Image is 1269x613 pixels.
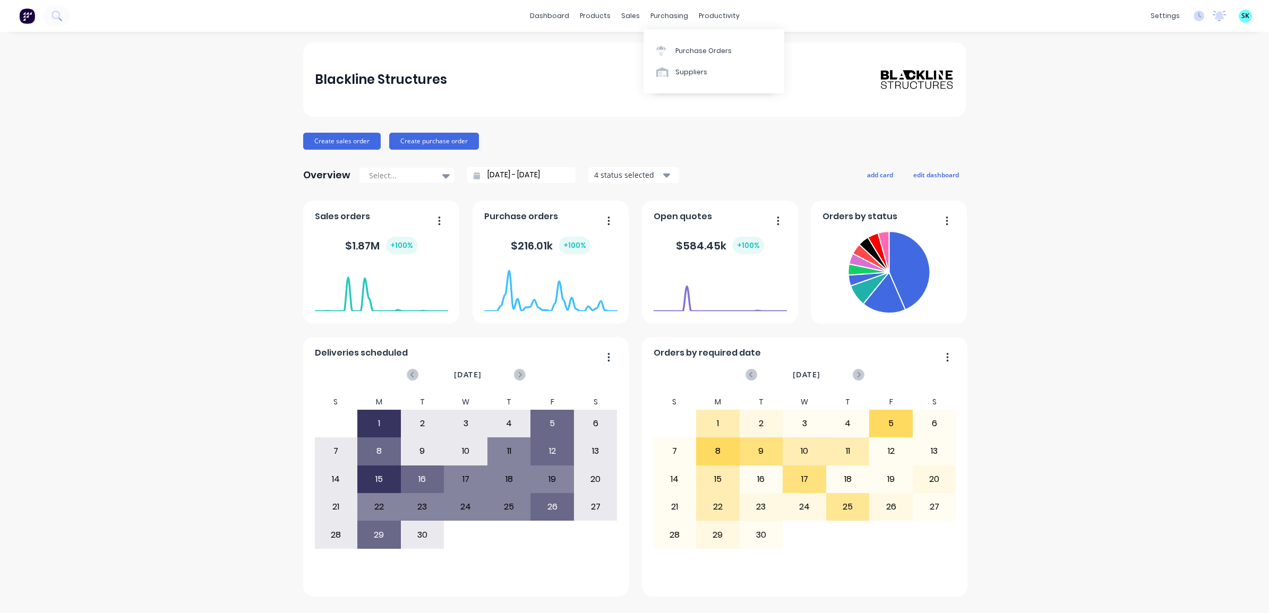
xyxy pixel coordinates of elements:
[488,494,530,520] div: 25
[588,167,679,183] button: 4 status selected
[575,466,617,493] div: 20
[574,394,618,410] div: S
[401,394,444,410] div: T
[913,494,956,520] div: 27
[697,410,739,437] div: 1
[740,466,783,493] div: 16
[783,438,826,464] div: 10
[870,410,912,437] div: 5
[1241,11,1249,21] span: SK
[575,410,617,437] div: 6
[860,168,900,182] button: add card
[653,394,697,410] div: S
[654,494,696,520] div: 21
[488,466,530,493] div: 18
[870,466,912,493] div: 19
[616,8,645,24] div: sales
[401,494,444,520] div: 23
[358,494,400,520] div: 22
[511,237,590,254] div: $ 216.01k
[444,466,487,493] div: 17
[386,237,417,254] div: + 100 %
[880,69,954,90] img: Blackline Structures
[783,494,826,520] div: 24
[559,237,590,254] div: + 100 %
[740,394,783,410] div: T
[906,168,966,182] button: edit dashboard
[654,438,696,464] div: 7
[358,410,400,437] div: 1
[654,210,712,223] span: Open quotes
[575,8,616,24] div: products
[697,466,739,493] div: 15
[401,438,444,464] div: 9
[693,8,745,24] div: productivity
[783,466,826,493] div: 17
[488,410,530,437] div: 4
[676,237,764,254] div: $ 584.45k
[827,410,869,437] div: 4
[314,394,358,410] div: S
[783,394,826,410] div: W
[444,410,487,437] div: 3
[740,521,783,548] div: 30
[531,410,573,437] div: 5
[594,169,661,180] div: 4 status selected
[697,494,739,520] div: 22
[444,438,487,464] div: 10
[740,494,783,520] div: 23
[644,40,784,61] a: Purchase Orders
[487,394,531,410] div: T
[913,438,956,464] div: 13
[315,69,447,90] div: Blackline Structures
[654,521,696,548] div: 28
[575,438,617,464] div: 13
[654,466,696,493] div: 14
[315,210,370,223] span: Sales orders
[822,210,897,223] span: Orders by status
[19,8,35,24] img: Factory
[389,133,479,150] button: Create purchase order
[645,8,693,24] div: purchasing
[358,438,400,464] div: 8
[827,438,869,464] div: 11
[531,466,573,493] div: 19
[488,438,530,464] div: 11
[697,438,739,464] div: 8
[575,494,617,520] div: 27
[401,521,444,548] div: 30
[740,410,783,437] div: 2
[531,494,573,520] div: 26
[531,438,573,464] div: 12
[827,466,869,493] div: 18
[913,394,956,410] div: S
[357,394,401,410] div: M
[913,466,956,493] div: 20
[315,438,357,464] div: 7
[345,237,417,254] div: $ 1.87M
[869,394,913,410] div: F
[826,394,870,410] div: T
[484,210,558,223] span: Purchase orders
[315,521,357,548] div: 28
[644,62,784,83] a: Suppliers
[444,394,487,410] div: W
[525,8,575,24] a: dashboard
[315,494,357,520] div: 21
[530,394,574,410] div: F
[675,67,707,77] div: Suppliers
[697,521,739,548] div: 29
[358,521,400,548] div: 29
[733,237,764,254] div: + 100 %
[870,494,912,520] div: 26
[315,466,357,493] div: 14
[303,133,381,150] button: Create sales order
[793,369,820,381] span: [DATE]
[454,369,482,381] span: [DATE]
[401,466,444,493] div: 16
[870,438,912,464] div: 12
[696,394,740,410] div: M
[913,410,956,437] div: 6
[1145,8,1185,24] div: settings
[401,410,444,437] div: 2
